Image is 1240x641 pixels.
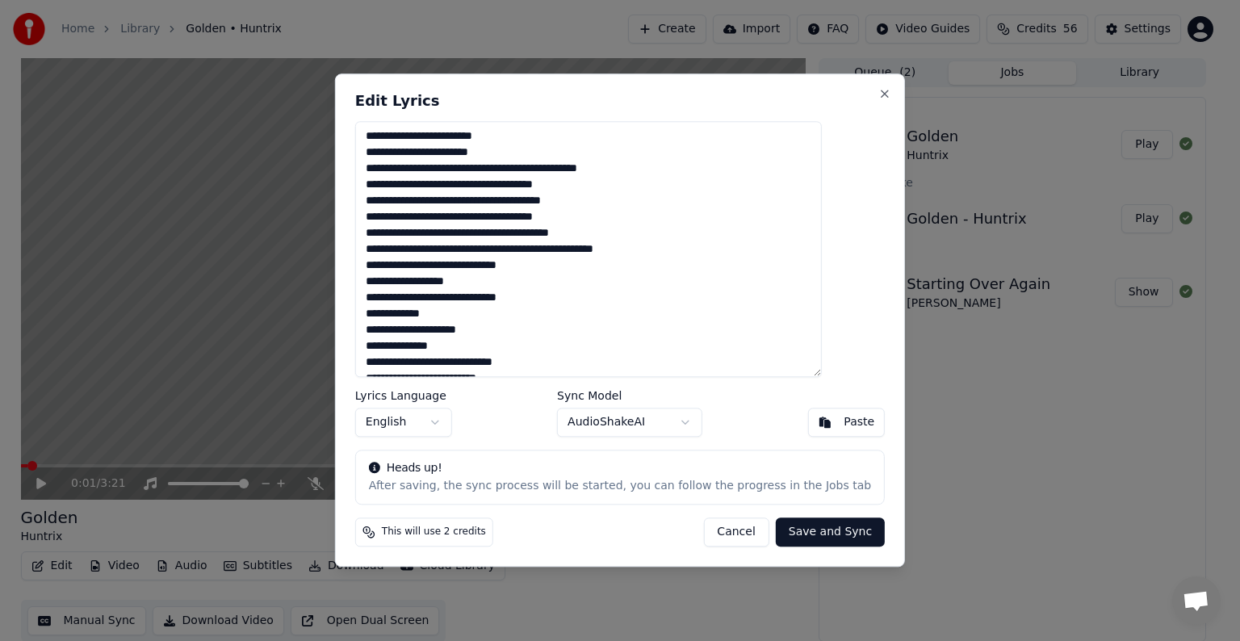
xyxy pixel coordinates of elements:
[355,391,452,402] label: Lyrics Language
[776,518,885,547] button: Save and Sync
[369,461,871,477] div: Heads up!
[807,408,885,438] button: Paste
[557,391,702,402] label: Sync Model
[703,518,769,547] button: Cancel
[355,94,885,108] h2: Edit Lyrics
[382,526,486,539] span: This will use 2 credits
[844,415,874,431] div: Paste
[369,479,871,495] div: After saving, the sync process will be started, you can follow the progress in the Jobs tab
